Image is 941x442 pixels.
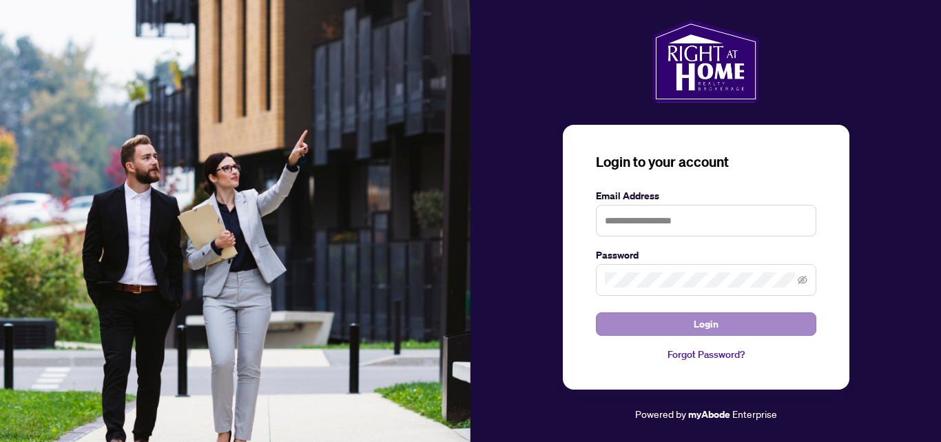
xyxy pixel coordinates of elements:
[596,347,816,362] a: Forgot Password?
[596,248,816,263] label: Password
[635,408,686,420] span: Powered by
[652,20,759,103] img: ma-logo
[596,188,816,203] label: Email Address
[798,275,807,285] span: eye-invisible
[694,313,718,335] span: Login
[688,407,730,422] a: myAbode
[596,152,816,172] h3: Login to your account
[732,408,777,420] span: Enterprise
[596,312,816,336] button: Login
